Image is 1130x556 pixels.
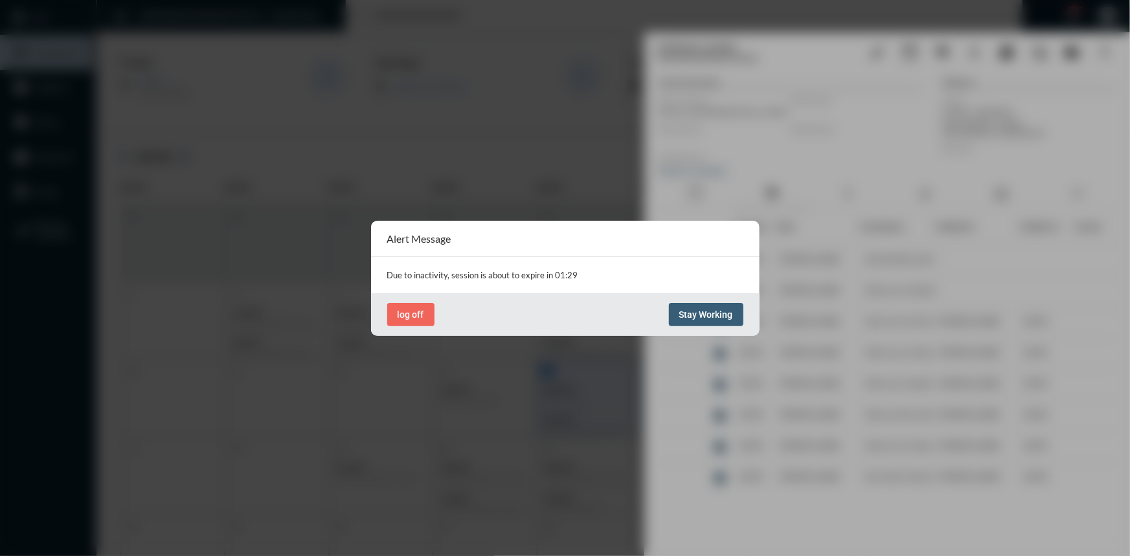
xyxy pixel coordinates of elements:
span: Stay Working [679,309,733,320]
h2: Alert Message [387,232,451,245]
button: log off [387,303,435,326]
p: Due to inactivity, session is about to expire in 01:29 [387,270,743,280]
button: Stay Working [669,303,743,326]
span: log off [398,309,424,320]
